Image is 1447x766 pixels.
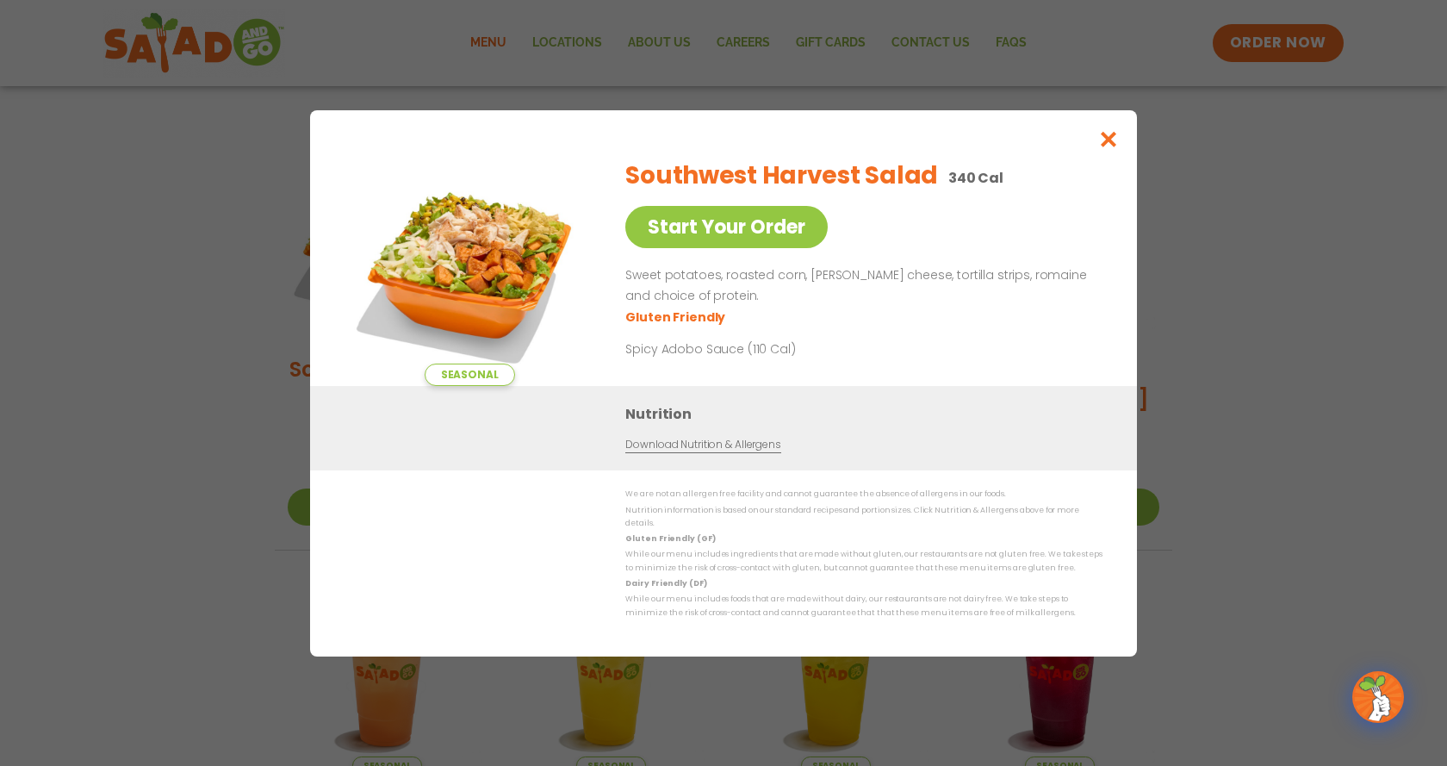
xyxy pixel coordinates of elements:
span: Seasonal [425,364,515,386]
a: Start Your Order [625,206,828,248]
p: We are not an allergen free facility and cannot guarantee the absence of allergens in our foods. [625,488,1102,501]
button: Close modal [1081,110,1137,168]
p: Nutrition information is based on our standard recipes and portion sizes. Click Nutrition & Aller... [625,503,1102,530]
h2: Southwest Harvest Salad [625,158,938,194]
p: Sweet potatoes, roasted corn, [PERSON_NAME] cheese, tortilla strips, romaine and choice of protein. [625,265,1096,307]
strong: Gluten Friendly (GF) [625,533,715,544]
img: Featured product photo for Southwest Harvest Salad [349,145,590,386]
img: wpChatIcon [1354,673,1402,721]
strong: Dairy Friendly (DF) [625,578,706,589]
p: Spicy Adobo Sauce (110 Cal) [625,339,944,358]
h3: Nutrition [625,403,1111,425]
a: Download Nutrition & Allergens [625,437,780,453]
p: While our menu includes foods that are made without dairy, our restaurants are not dairy free. We... [625,593,1102,620]
li: Gluten Friendly [625,308,728,326]
p: While our menu includes ingredients that are made without gluten, our restaurants are not gluten ... [625,548,1102,575]
p: 340 Cal [948,167,1003,189]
